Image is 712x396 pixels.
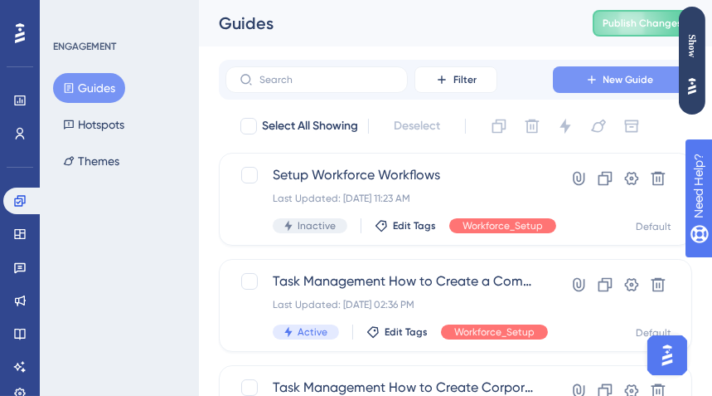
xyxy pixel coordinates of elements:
[46,290,275,303] div: Task Management How to Create Corporate Group Division Companies
[53,40,116,53] div: ENGAGEMENT
[46,210,275,223] div: Setup Workforce Workflows
[23,248,40,265] div: 2
[385,325,428,339] span: Edit Tags
[46,369,275,383] div: Task Management How to Create Corporate Group Divisions
[236,76,262,90] span: Guide
[636,326,671,340] div: Default
[46,250,275,263] div: Task Management How to Create a Company
[17,163,40,176] span: Filter
[453,73,477,86] span: Filter
[273,271,539,291] span: Task Management How to Create a Company
[298,325,327,339] span: Active
[273,298,539,311] div: Last Updated: [DATE] 02:36 PM
[51,124,264,135] input: Search for a guide
[414,66,497,93] button: Filter
[17,71,66,95] button: Guides
[17,156,40,183] button: Filter
[593,10,692,37] button: Publish Changes
[636,220,671,233] div: Default
[53,146,129,176] button: Themes
[23,328,40,345] div: 4
[23,368,40,384] div: 5
[46,330,275,343] div: Create Pay Groups
[394,116,440,136] span: Deselect
[393,219,436,232] span: Edit Tags
[454,325,535,339] span: Workforce_Setup
[262,116,358,136] span: Select All Showing
[603,73,654,86] span: New Guide
[259,74,394,86] input: Search
[366,325,428,339] button: Edit Tags
[23,288,40,305] div: 3
[273,192,539,205] div: Last Updated: [DATE] 11:23 AM
[23,208,40,225] div: 1
[642,330,692,380] iframe: UserGuiding AI Assistant Launcher
[39,4,104,24] span: Need Help?
[553,66,685,93] button: New Guide
[53,110,134,139] button: Hotspots
[53,73,125,103] button: Guides
[603,17,682,30] span: Publish Changes
[273,165,539,185] span: Setup Workforce Workflows
[201,70,279,96] button: Guide
[298,219,336,232] span: Inactive
[219,12,551,35] div: Guides
[375,219,436,232] button: Edit Tags
[83,71,146,95] button: Hotspots
[379,111,455,141] button: Deselect
[463,219,543,232] span: Workforce_Setup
